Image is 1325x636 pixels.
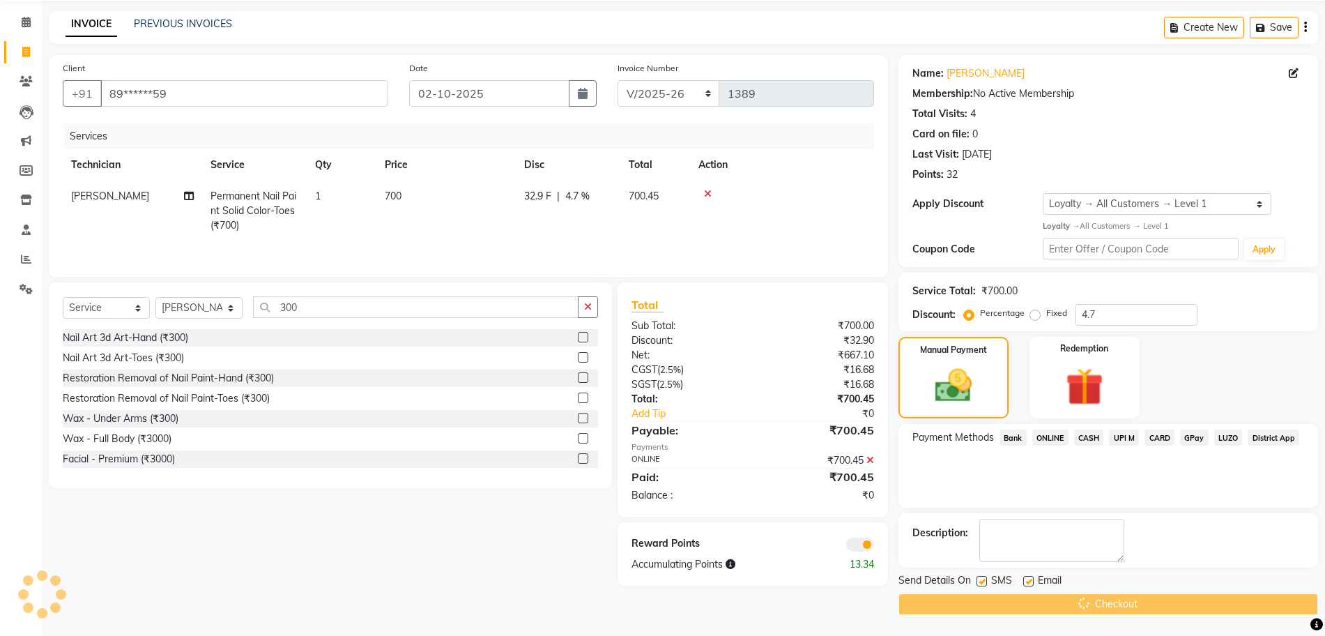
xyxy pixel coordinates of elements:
[912,308,956,322] div: Discount:
[1060,342,1108,355] label: Redemption
[1250,17,1299,38] button: Save
[621,333,753,348] div: Discount:
[912,66,944,81] div: Name:
[912,86,1304,101] div: No Active Membership
[621,488,753,503] div: Balance :
[621,469,753,485] div: Paid:
[376,149,516,181] th: Price
[565,189,590,204] span: 4.7 %
[912,127,970,142] div: Card on file:
[753,377,884,392] div: ₹16.68
[63,331,188,345] div: Nail Art 3d Art-Hand (₹300)
[63,149,202,181] th: Technician
[620,149,690,181] th: Total
[1000,430,1027,446] span: Bank
[981,284,1018,298] div: ₹700.00
[912,284,976,298] div: Service Total:
[524,189,551,204] span: 32.9 F
[753,333,884,348] div: ₹32.90
[753,469,884,485] div: ₹700.45
[64,123,884,149] div: Services
[753,488,884,503] div: ₹0
[912,242,1043,257] div: Coupon Code
[63,432,171,446] div: Wax - Full Body (₹3000)
[1248,430,1299,446] span: District App
[621,536,753,552] div: Reward Points
[991,573,1012,591] span: SMS
[134,17,232,30] a: PREVIOUS INVOICES
[690,149,874,181] th: Action
[1164,17,1244,38] button: Create New
[621,392,753,407] div: Total:
[63,411,178,426] div: Wax - Under Arms (₹300)
[63,351,184,365] div: Nail Art 3d Art-Toes (₹300)
[1109,430,1139,446] span: UPI M
[1180,430,1209,446] span: GPay
[63,80,102,107] button: +91
[631,363,657,376] span: CGST
[1046,307,1067,319] label: Fixed
[202,149,307,181] th: Service
[621,348,753,363] div: Net:
[920,344,987,356] label: Manual Payment
[621,557,819,572] div: Accumulating Points
[660,364,681,375] span: 2.5%
[753,363,884,377] div: ₹16.68
[516,149,620,181] th: Disc
[972,127,978,142] div: 0
[66,12,117,37] a: INVOICE
[210,190,296,232] span: Permanent Nail Paint Solid Color-Toes (₹700)
[753,422,884,439] div: ₹700.45
[307,149,376,181] th: Qty
[71,190,149,202] span: [PERSON_NAME]
[912,107,967,121] div: Total Visits:
[629,190,659,202] span: 700.45
[1043,221,1080,231] strong: Loyalty →
[947,167,958,182] div: 32
[1043,220,1304,232] div: All Customers → Level 1
[1032,430,1069,446] span: ONLINE
[912,167,944,182] div: Points:
[1144,430,1174,446] span: CARD
[385,190,401,202] span: 700
[63,371,274,386] div: Restoration Removal of Nail Paint-Hand (₹300)
[818,557,884,572] div: 13.34
[912,430,994,445] span: Payment Methods
[621,407,775,421] a: Add Tip
[631,441,874,453] div: Payments
[618,62,678,75] label: Invoice Number
[753,453,884,468] div: ₹700.45
[912,147,959,162] div: Last Visit:
[63,62,85,75] label: Client
[912,526,968,540] div: Description:
[912,86,973,101] div: Membership:
[315,190,321,202] span: 1
[631,298,664,312] span: Total
[63,452,175,467] div: Facial - Premium (₹3000)
[970,107,976,121] div: 4
[409,62,428,75] label: Date
[912,197,1043,211] div: Apply Discount
[100,80,388,107] input: Search by Name/Mobile/Email/Code
[621,422,753,439] div: Payable:
[63,391,270,406] div: Restoration Removal of Nail Paint-Toes (₹300)
[924,365,983,407] img: _cash.svg
[753,392,884,407] div: ₹700.45
[1244,239,1284,260] button: Apply
[898,573,971,591] span: Send Details On
[621,377,753,392] div: ( )
[753,348,884,363] div: ₹667.10
[659,379,680,390] span: 2.5%
[621,319,753,333] div: Sub Total:
[1214,430,1243,446] span: LUZO
[753,319,884,333] div: ₹700.00
[1043,238,1239,259] input: Enter Offer / Coupon Code
[621,363,753,377] div: ( )
[980,307,1025,319] label: Percentage
[962,147,992,162] div: [DATE]
[1054,363,1115,411] img: _gift.svg
[1074,430,1104,446] span: CASH
[557,189,560,204] span: |
[253,296,579,318] input: Search or Scan
[1038,573,1062,591] span: Email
